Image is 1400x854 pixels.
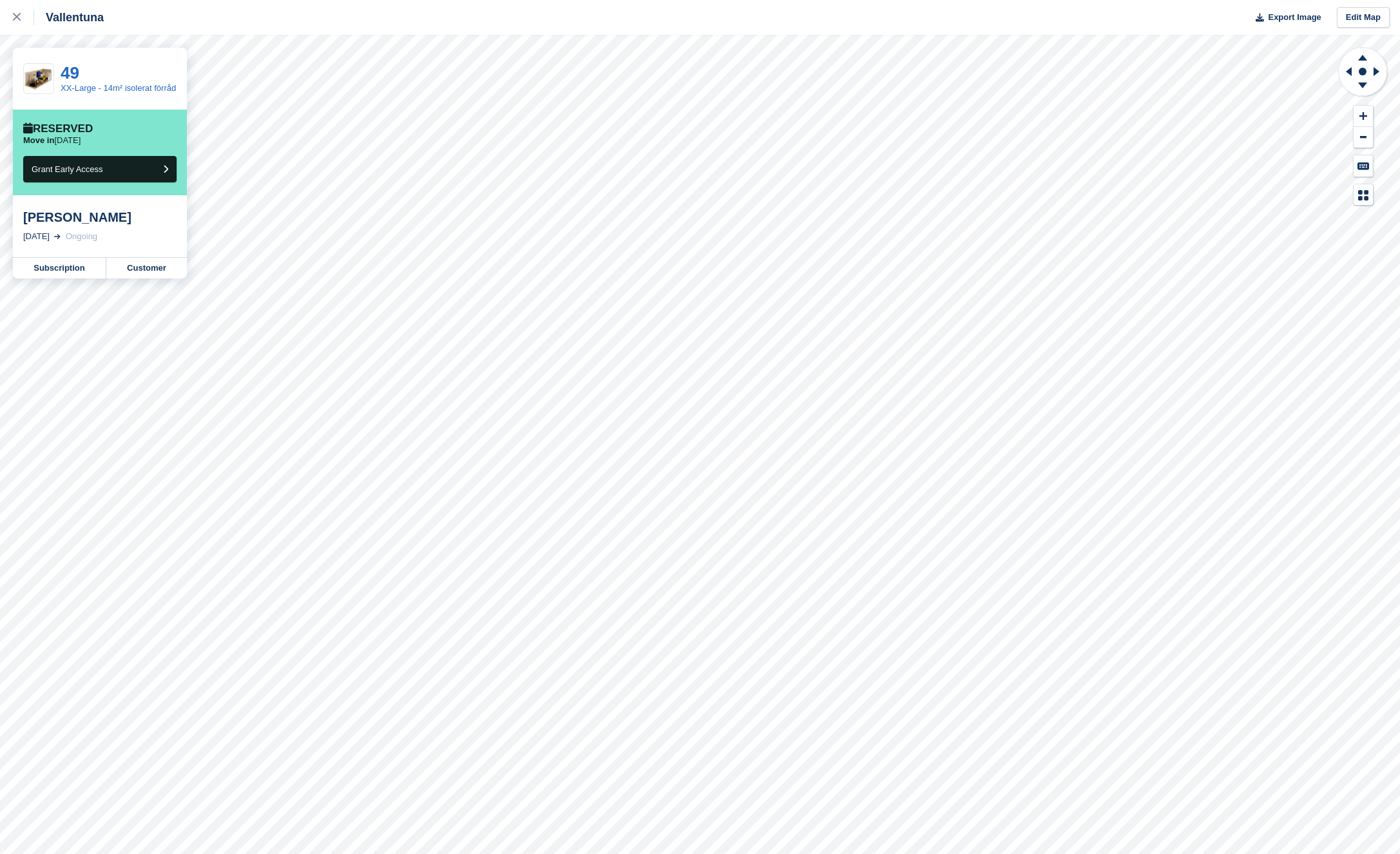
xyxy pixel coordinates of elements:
div: Ongoing [66,230,97,243]
button: Zoom In [1354,106,1373,127]
a: Customer [106,258,187,278]
div: [DATE] [23,230,50,243]
button: Grant Early Access [23,156,177,182]
img: ChatGPT%20Image%20Jul%208,%202025,%2010_07_13%20AM%20-%20Edited%20-%20Edited%201.png [24,66,53,90]
span: Grant Early Access [32,164,103,174]
button: Export Image [1248,7,1321,28]
p: [DATE] [23,135,81,146]
a: XX-Large - 14m² isolerat förråd [61,83,176,93]
a: 49 [61,63,79,82]
a: Edit Map [1337,7,1390,28]
a: Subscription [13,258,106,278]
div: Reserved [23,122,93,135]
div: [PERSON_NAME] [23,209,177,225]
div: Vallentuna [34,10,104,25]
span: Move in [23,135,54,145]
img: arrow-right-light-icn-cde0832a797a2874e46488d9cf13f60e5c3a73dbe684e267c42b8395dfbc2abf.svg [54,234,61,239]
button: Zoom Out [1354,127,1373,148]
span: Export Image [1268,11,1321,24]
button: Map Legend [1354,184,1373,206]
button: Keyboard Shortcuts [1354,155,1373,177]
